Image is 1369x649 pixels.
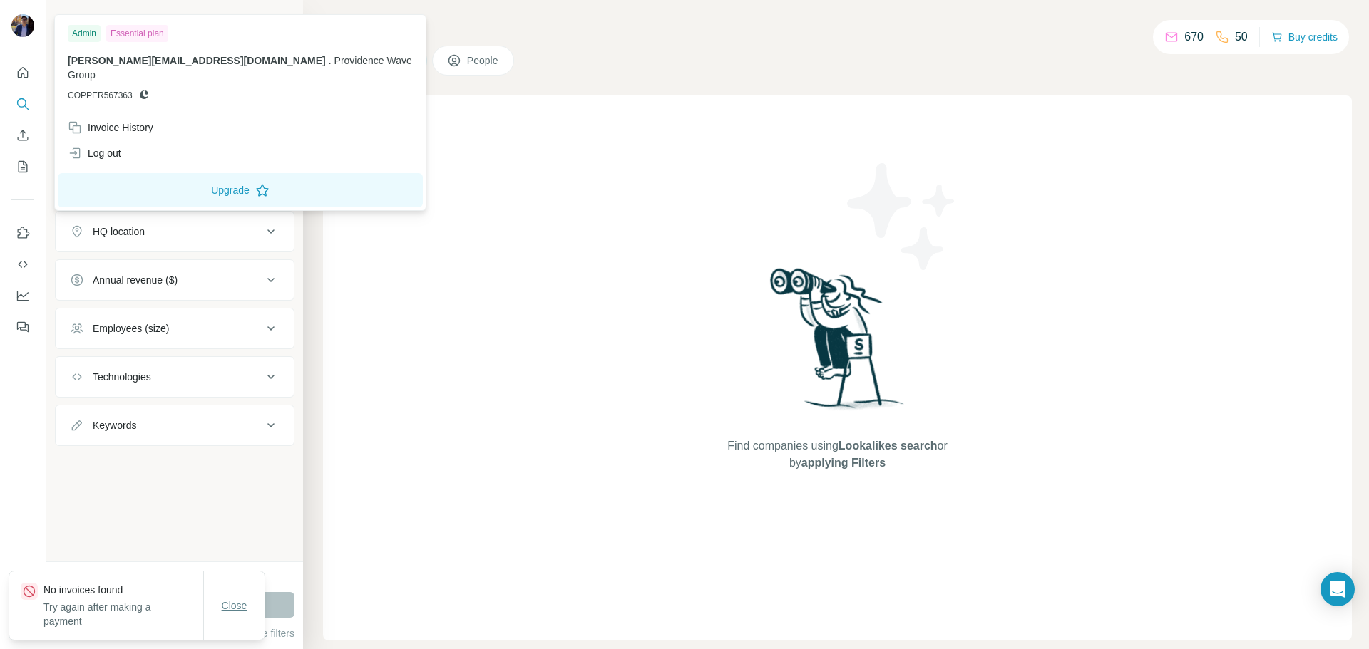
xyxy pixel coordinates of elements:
button: Buy credits [1271,27,1338,47]
button: Use Surfe on LinkedIn [11,220,34,246]
span: Close [222,598,247,613]
button: Quick start [11,60,34,85]
img: Surfe Illustration - Stars [838,152,966,281]
span: Find companies using or by [723,437,951,472]
div: Technologies [93,370,151,384]
img: Surfe Illustration - Woman searching with binoculars [764,264,912,423]
button: Keywords [56,408,294,442]
span: applying Filters [801,457,886,469]
button: Upgrade [58,173,423,207]
button: Use Surfe API [11,251,34,277]
div: HQ location [93,224,145,239]
p: No invoices found [43,583,203,597]
button: Hide [248,9,303,30]
div: Invoice History [68,120,153,135]
span: Lookalikes search [839,440,938,452]
span: People [467,53,500,68]
div: Essential plan [106,25,168,42]
span: . [329,55,332,66]
div: Open Intercom Messenger [1321,572,1355,606]
div: Annual revenue ($) [93,273,178,287]
button: Dashboard [11,283,34,308]
button: HQ location [56,214,294,249]
p: Try again after making a payment [43,600,203,628]
div: Admin [68,25,101,42]
button: Feedback [11,314,34,340]
div: New search [55,13,100,26]
button: Search [11,91,34,117]
img: Avatar [11,14,34,37]
button: Annual revenue ($) [56,263,294,297]
button: Close [212,593,257,618]
div: Log out [68,146,121,160]
div: Employees (size) [93,321,169,336]
span: Providence Wave Group [68,55,412,81]
button: My lists [11,154,34,180]
button: Employees (size) [56,311,294,346]
button: Technologies [56,360,294,394]
p: 50 [1235,28,1248,46]
div: Keywords [93,418,136,432]
button: Enrich CSV [11,123,34,148]
p: 670 [1184,28,1204,46]
span: [PERSON_NAME][EMAIL_ADDRESS][DOMAIN_NAME] [68,55,326,66]
span: COPPER567363 [68,89,133,102]
h4: Search [323,17,1352,37]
